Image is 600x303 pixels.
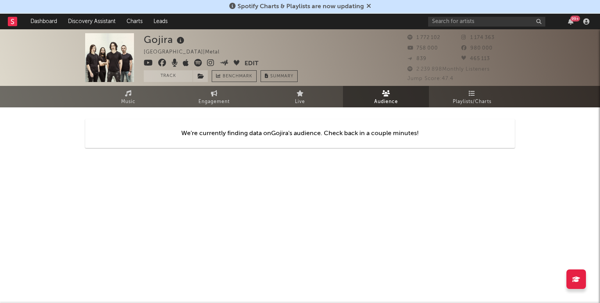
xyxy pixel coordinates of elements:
[62,14,121,29] a: Discovery Assistant
[461,35,495,40] span: 1 174 363
[198,97,230,107] span: Engagement
[461,56,490,61] span: 465 113
[223,72,252,81] span: Benchmark
[374,97,398,107] span: Audience
[366,4,371,10] span: Dismiss
[570,16,580,21] div: 99 +
[85,86,171,107] a: Music
[407,56,427,61] span: 839
[144,48,229,57] div: [GEOGRAPHIC_DATA] | Metal
[237,4,364,10] span: Spotify Charts & Playlists are now updating
[295,97,305,107] span: Live
[407,76,454,81] span: Jump Score: 47.4
[261,70,298,82] button: Summary
[453,97,491,107] span: Playlists/Charts
[270,74,293,78] span: Summary
[171,86,257,107] a: Engagement
[25,14,62,29] a: Dashboard
[407,67,490,72] span: 2 239 898 Monthly Listeners
[407,35,440,40] span: 1 772 102
[144,70,193,82] button: Track
[343,86,429,107] a: Audience
[148,14,173,29] a: Leads
[257,86,343,107] a: Live
[121,97,136,107] span: Music
[245,59,259,69] button: Edit
[121,14,148,29] a: Charts
[144,33,186,46] div: Gojira
[85,119,515,148] div: We're currently finding data on Gojira 's audience. Check back in a couple minutes!
[429,86,515,107] a: Playlists/Charts
[407,46,438,51] span: 758 000
[461,46,493,51] span: 980 000
[568,18,573,25] button: 99+
[428,17,545,27] input: Search for artists
[212,70,257,82] a: Benchmark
